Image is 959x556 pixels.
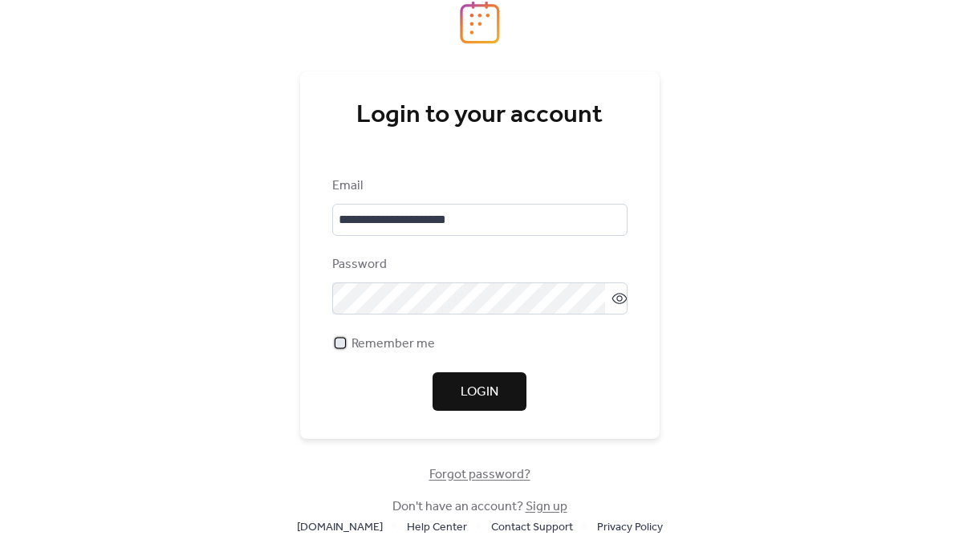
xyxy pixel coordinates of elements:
[332,255,624,274] div: Password
[392,497,567,517] span: Don't have an account?
[461,383,498,402] span: Login
[407,518,467,538] span: Help Center
[491,517,573,537] a: Contact Support
[297,517,383,537] a: [DOMAIN_NAME]
[297,518,383,538] span: [DOMAIN_NAME]
[491,518,573,538] span: Contact Support
[597,518,663,538] span: Privacy Policy
[332,99,628,132] div: Login to your account
[351,335,435,354] span: Remember me
[429,470,530,479] a: Forgot password?
[526,494,567,519] a: Sign up
[332,177,624,196] div: Email
[597,517,663,537] a: Privacy Policy
[429,465,530,485] span: Forgot password?
[407,517,467,537] a: Help Center
[433,372,526,411] button: Login
[460,1,500,44] img: logo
